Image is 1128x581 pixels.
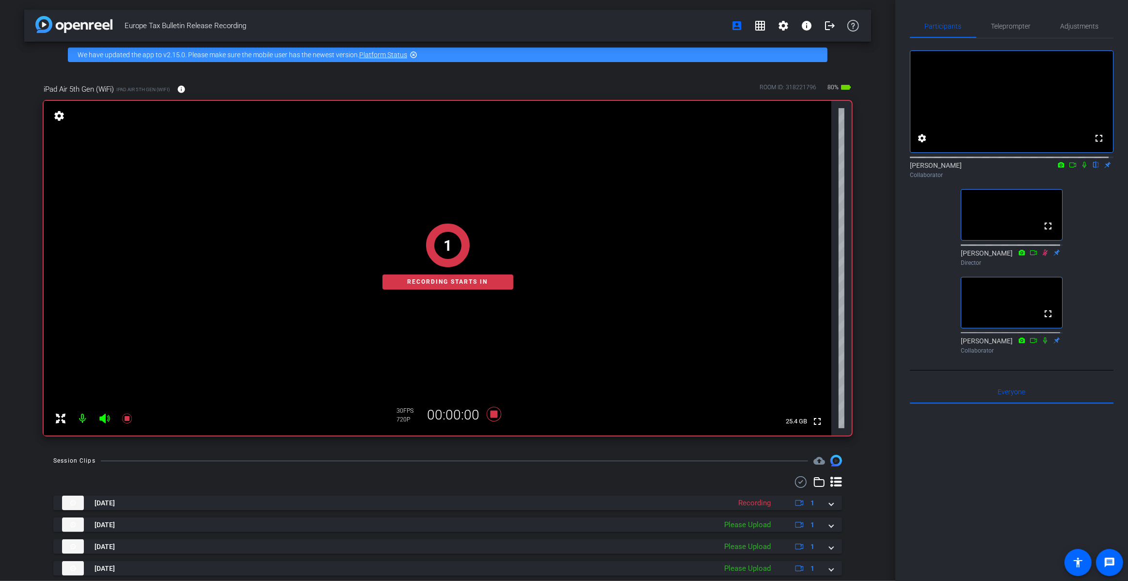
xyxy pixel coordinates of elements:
[1093,132,1105,144] mat-icon: fullscreen
[1072,557,1084,568] mat-icon: accessibility
[925,23,962,30] span: Participants
[719,519,776,531] div: Please Upload
[35,16,112,33] img: app-logo
[62,539,84,554] img: thumb-nail
[1061,23,1099,30] span: Adjustments
[95,564,115,574] span: [DATE]
[53,496,842,510] mat-expansion-panel-header: thumb-nail[DATE]Recording1
[830,455,842,467] img: Session clips
[62,496,84,510] img: thumb-nail
[916,132,928,144] mat-icon: settings
[410,51,417,59] mat-icon: highlight_off
[719,541,776,552] div: Please Upload
[813,455,825,467] span: Destinations for your clips
[801,20,812,32] mat-icon: info
[733,498,776,509] div: Recording
[53,456,95,466] div: Session Clips
[95,498,115,508] span: [DATE]
[53,539,842,554] mat-expansion-panel-header: thumb-nail[DATE]Please Upload1
[810,498,814,508] span: 1
[961,248,1063,267] div: [PERSON_NAME]
[382,274,513,290] div: Recording starts in
[95,542,115,552] span: [DATE]
[998,388,1026,395] span: Everyone
[1090,160,1102,169] mat-icon: flip
[125,16,725,35] span: Europe Tax Bulletin Release Recording
[910,171,1113,179] div: Collaborator
[961,258,1063,267] div: Director
[68,48,827,62] div: We have updated the app to v2.15.0. Please make sure the mobile user has the newest version.
[359,51,407,59] a: Platform Status
[813,455,825,467] mat-icon: cloud_upload
[731,20,743,32] mat-icon: account_box
[810,520,814,530] span: 1
[754,20,766,32] mat-icon: grid_on
[961,336,1063,355] div: [PERSON_NAME]
[62,517,84,532] img: thumb-nail
[991,23,1031,30] span: Teleprompter
[1042,308,1054,320] mat-icon: fullscreen
[810,542,814,552] span: 1
[824,20,836,32] mat-icon: logout
[910,161,1113,179] div: [PERSON_NAME]
[810,564,814,574] span: 1
[719,563,776,574] div: Please Upload
[62,561,84,576] img: thumb-nail
[95,520,115,530] span: [DATE]
[778,20,789,32] mat-icon: settings
[961,346,1063,355] div: Collaborator
[1104,557,1115,568] mat-icon: message
[53,561,842,576] mat-expansion-panel-header: thumb-nail[DATE]Please Upload1
[444,235,452,257] div: 1
[53,517,842,532] mat-expansion-panel-header: thumb-nail[DATE]Please Upload1
[1042,220,1054,232] mat-icon: fullscreen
